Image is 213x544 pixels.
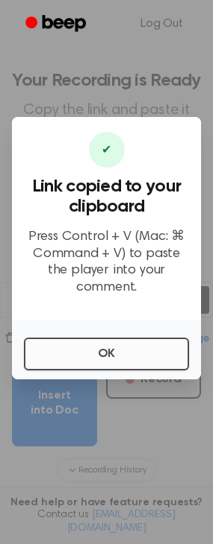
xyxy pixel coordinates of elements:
[24,229,189,296] p: Press Control + V (Mac: ⌘ Command + V) to paste the player into your comment.
[89,132,125,168] div: ✔
[15,10,99,39] a: Beep
[24,338,189,370] button: OK
[126,6,198,42] a: Log Out
[24,177,189,217] h3: Link copied to your clipboard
